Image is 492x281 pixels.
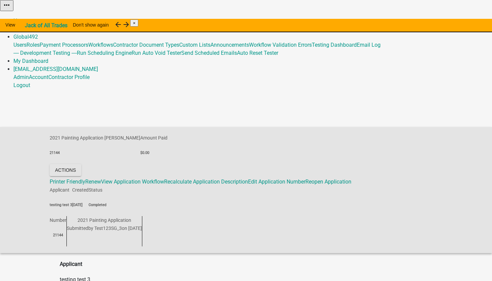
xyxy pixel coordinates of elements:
[50,233,66,238] h6: 21144
[357,42,381,48] a: Email Log
[114,21,122,29] i: arrow_back
[77,50,132,56] a: Run Scheduling Engine
[13,17,28,24] a: Home
[122,21,130,29] i: arrow_forward
[3,1,11,9] i: more_horiz
[72,202,89,208] h6: [DATE]
[312,42,357,48] a: Testing Dashboard
[133,21,136,26] span: ×
[210,42,249,48] a: Announcements
[13,50,77,56] a: ---- Development Testing ----
[27,42,40,48] a: Roles
[13,66,98,72] a: [EMAIL_ADDRESS][DOMAIN_NAME]
[89,187,102,193] span: Status
[164,178,248,185] a: Recalculate Application Description
[60,260,432,268] h4: Applicant
[85,178,101,185] a: Renew
[249,42,312,48] a: Workflow Validation Errors
[181,50,237,56] a: Send Scheduled Emails
[50,150,140,156] h6: 21144
[13,58,48,64] a: My Dashboard
[248,178,305,185] a: Edit Application Number
[13,42,27,48] a: Users
[67,19,114,31] button: Don't show again
[40,42,88,48] a: Payment Processors
[50,217,66,223] span: Number
[130,19,138,27] button: Close
[305,178,351,185] a: Reopen Application
[48,74,90,80] a: Contractor Profile
[113,42,179,48] a: Contractor Document Types
[132,50,181,56] a: Run Auto Void Tester
[50,135,140,140] span: 2021 Painting Application [PERSON_NAME]
[13,41,492,57] div: Global492
[29,34,38,40] span: 492
[179,42,210,48] a: Custom Lists
[88,226,122,231] span: by Test123SG_3
[89,203,106,207] strong: Completed
[29,74,48,80] a: Account
[13,34,38,40] a: Global492
[13,82,30,88] a: Logout
[140,135,167,140] span: Amount Paid
[50,202,72,208] h6: testing test 3
[13,73,492,89] div: [EMAIL_ADDRESS][DOMAIN_NAME]
[72,187,89,193] span: Created
[237,50,278,56] a: Auto Reset Tester
[88,42,113,48] a: Workflows
[50,187,69,193] span: Applicant
[78,217,131,223] span: 2021 Painting Application
[25,22,67,29] strong: Jack of All Trades
[140,150,167,156] h6: $0.00
[50,178,351,186] div: Actions
[67,226,142,231] span: Submitted on [DATE]
[50,164,81,176] button: Actions
[13,74,29,80] a: Admin
[50,178,85,185] a: Printer Friendly
[101,178,164,185] a: View Application Workflow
